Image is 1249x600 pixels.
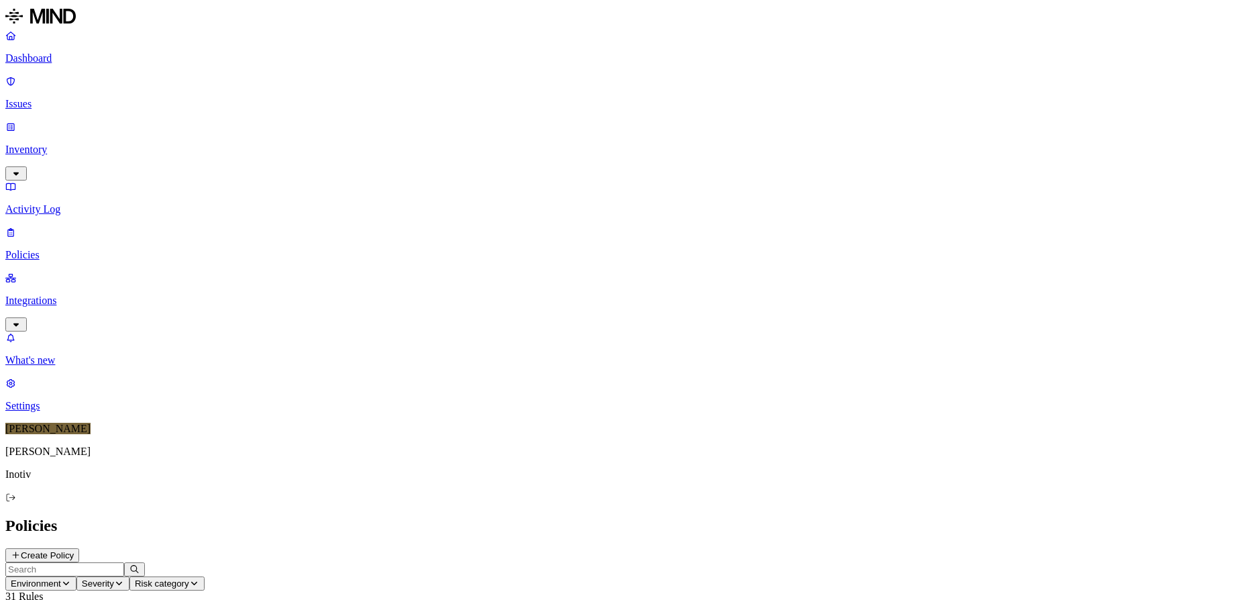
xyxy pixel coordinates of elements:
[5,354,1244,366] p: What's new
[5,517,1244,535] h2: Policies
[5,295,1244,307] p: Integrations
[5,52,1244,64] p: Dashboard
[5,548,79,562] button: Create Policy
[5,400,1244,412] p: Settings
[82,579,114,589] span: Severity
[5,468,1244,481] p: Inotiv
[5,423,91,434] span: [PERSON_NAME]
[11,579,61,589] span: Environment
[135,579,189,589] span: Risk category
[5,98,1244,110] p: Issues
[5,144,1244,156] p: Inventory
[5,203,1244,215] p: Activity Log
[5,5,76,27] img: MIND
[5,562,124,577] input: Search
[5,249,1244,261] p: Policies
